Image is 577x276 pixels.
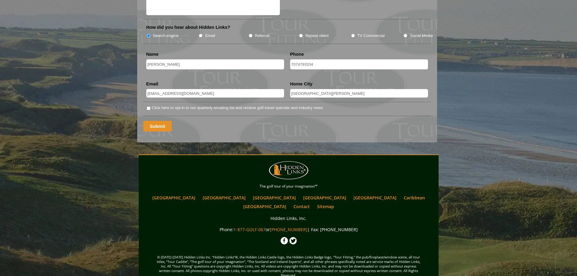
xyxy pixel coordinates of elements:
label: Email [205,33,215,39]
p: Phone: or | Fax: [PHONE_NUMBER] [140,226,437,233]
a: Sitemap [314,202,337,211]
a: [GEOGRAPHIC_DATA] [250,193,299,202]
img: Twitter [289,237,297,244]
p: The golf tour of your imagination™ [140,183,437,190]
img: Facebook [280,237,288,244]
a: [GEOGRAPHIC_DATA] [200,193,249,202]
a: [GEOGRAPHIC_DATA] [240,202,289,211]
input: Submit [143,121,172,131]
label: How did you hear about Hidden Links? [146,24,230,30]
a: Caribbean [401,193,428,202]
label: Social Media [410,33,433,39]
label: Repeat client [305,33,329,39]
a: 1-877-GOLF-067 [234,227,266,232]
a: Contact [290,202,313,211]
p: Hidden Links, Inc. [140,214,437,222]
a: [GEOGRAPHIC_DATA] [300,193,349,202]
label: Search engine [153,33,179,39]
label: TV Commercial [357,33,385,39]
label: Phone [290,51,304,57]
label: Email [146,81,158,87]
a: [GEOGRAPHIC_DATA] [149,193,198,202]
a: [GEOGRAPHIC_DATA] [350,193,400,202]
label: Name [146,51,159,57]
label: Referral [255,33,269,39]
a: [PHONE_NUMBER] [270,227,307,232]
label: Home City [290,81,313,87]
label: Click here to opt-in to our quarterly emailing list and receive golf travel specials and industry... [152,105,323,111]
